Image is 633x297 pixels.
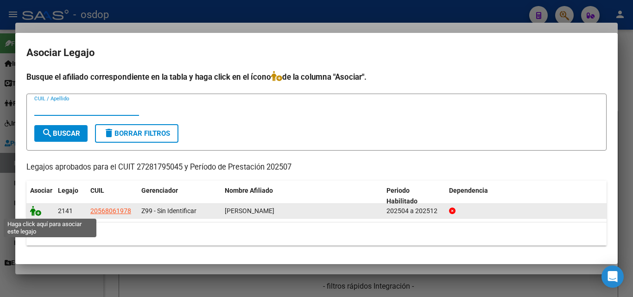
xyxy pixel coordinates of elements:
button: Buscar [34,125,88,142]
h2: Asociar Legajo [26,44,607,62]
span: Dependencia [449,187,488,194]
span: Nombre Afiliado [225,187,273,194]
div: Open Intercom Messenger [601,265,624,288]
div: 1 registros [26,222,607,246]
span: Periodo Habilitado [386,187,418,205]
button: Borrar Filtros [95,124,178,143]
datatable-header-cell: Gerenciador [138,181,221,211]
div: 202504 a 202512 [386,206,442,216]
span: Asociar [30,187,52,194]
datatable-header-cell: Legajo [54,181,87,211]
span: MARTINI RODRIGUEZ FEDERICO [225,207,274,215]
span: Gerenciador [141,187,178,194]
datatable-header-cell: CUIL [87,181,138,211]
span: 2141 [58,207,73,215]
p: Legajos aprobados para el CUIT 27281795045 y Período de Prestación 202507 [26,162,607,173]
h4: Busque el afiliado correspondiente en la tabla y haga click en el ícono de la columna "Asociar". [26,71,607,83]
span: Borrar Filtros [103,129,170,138]
span: CUIL [90,187,104,194]
datatable-header-cell: Dependencia [445,181,607,211]
span: Buscar [42,129,80,138]
span: Legajo [58,187,78,194]
datatable-header-cell: Nombre Afiliado [221,181,383,211]
span: 20568061978 [90,207,131,215]
span: Z99 - Sin Identificar [141,207,196,215]
datatable-header-cell: Asociar [26,181,54,211]
mat-icon: delete [103,127,114,139]
datatable-header-cell: Periodo Habilitado [383,181,445,211]
mat-icon: search [42,127,53,139]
